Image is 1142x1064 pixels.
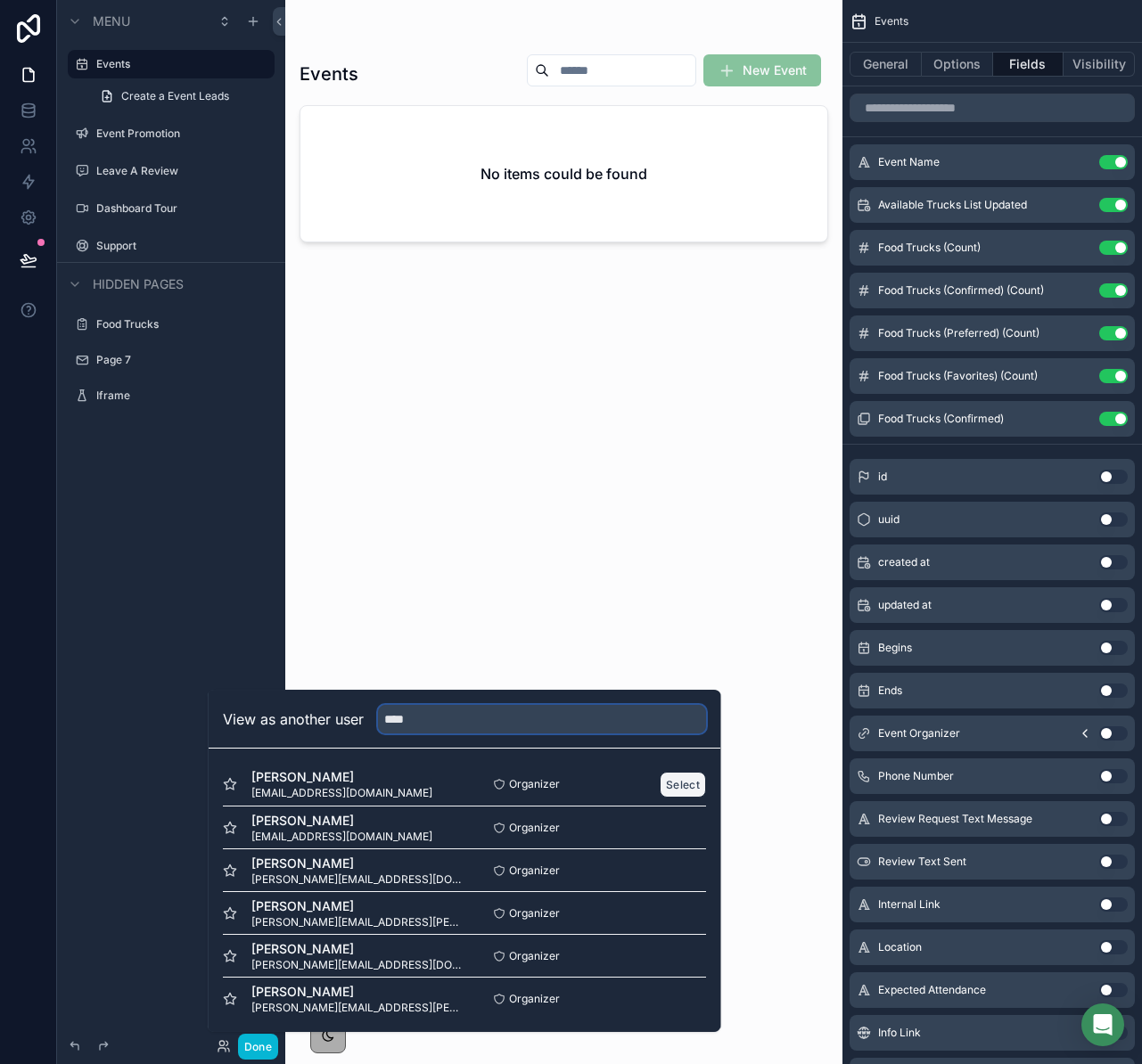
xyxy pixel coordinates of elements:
[878,812,1032,826] span: Review Request Text Message
[878,641,912,655] span: Begins
[878,283,1044,298] span: Food Trucks (Confirmed) (Count)
[509,863,560,878] span: Organizer
[993,52,1064,77] button: Fields
[251,983,464,1001] span: [PERSON_NAME]
[878,198,1027,212] span: Available Trucks List Updated
[878,769,954,783] span: Phone Number
[96,353,271,367] label: Page 7
[96,389,271,403] label: Iframe
[223,708,364,730] h2: View as another user
[251,940,464,958] span: [PERSON_NAME]
[96,239,271,253] label: Support
[89,82,275,110] a: Create a Event Leads
[878,897,941,912] span: Internal Link
[251,768,432,786] span: [PERSON_NAME]
[1064,52,1135,77] button: Visibility
[875,14,908,29] span: Events
[251,786,432,800] span: [EMAIL_ADDRESS][DOMAIN_NAME]
[922,52,993,77] button: Options
[238,1034,278,1060] button: Done
[251,897,464,915] span: [PERSON_NAME]
[251,872,464,887] span: [PERSON_NAME][EMAIL_ADDRESS][DOMAIN_NAME]
[509,821,560,835] span: Organizer
[878,598,932,612] span: updated at
[251,958,464,972] span: [PERSON_NAME][EMAIL_ADDRESS][DOMAIN_NAME]
[1081,1003,1124,1046] div: Open Intercom Messenger
[878,555,930,569] span: created at
[878,940,922,954] span: Location
[878,726,960,741] span: Event Organizer
[878,241,981,255] span: Food Trucks (Count)
[251,830,432,844] span: [EMAIL_ADDRESS][DOMAIN_NAME]
[96,317,271,331] label: Food Trucks
[878,1026,921,1040] span: Info Link
[509,906,560,921] span: Organizer
[251,915,464,929] span: [PERSON_NAME][EMAIL_ADDRESS][PERSON_NAME][DOMAIN_NAME]
[251,855,464,872] span: [PERSON_NAME]
[96,201,271,216] label: Dashboard Tour
[878,983,986,997] span: Expected Attendance
[96,57,264,71] label: Events
[121,89,229,103] span: Create a Event Leads
[251,1001,464,1015] span: [PERSON_NAME][EMAIL_ADDRESS][PERSON_NAME][DOMAIN_NAME]
[509,777,560,791] span: Organizer
[878,369,1038,383] span: Food Trucks (Favorites) (Count)
[878,412,1004,426] span: Food Trucks (Confirmed)
[878,155,940,169] span: Event Name
[509,992,560,1006] span: Organizer
[878,512,900,527] span: uuid
[660,772,706,798] button: Select
[509,949,560,963] span: Organizer
[251,812,432,830] span: [PERSON_NAME]
[878,470,887,484] span: id
[878,855,966,869] span: Review Text Sent
[96,164,271,178] label: Leave A Review
[96,127,271,141] label: Event Promotion
[850,52,922,77] button: General
[93,275,184,293] span: Hidden pages
[878,683,902,698] span: Ends
[93,12,130,30] span: Menu
[878,326,1039,340] span: Food Trucks (Preferred) (Count)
